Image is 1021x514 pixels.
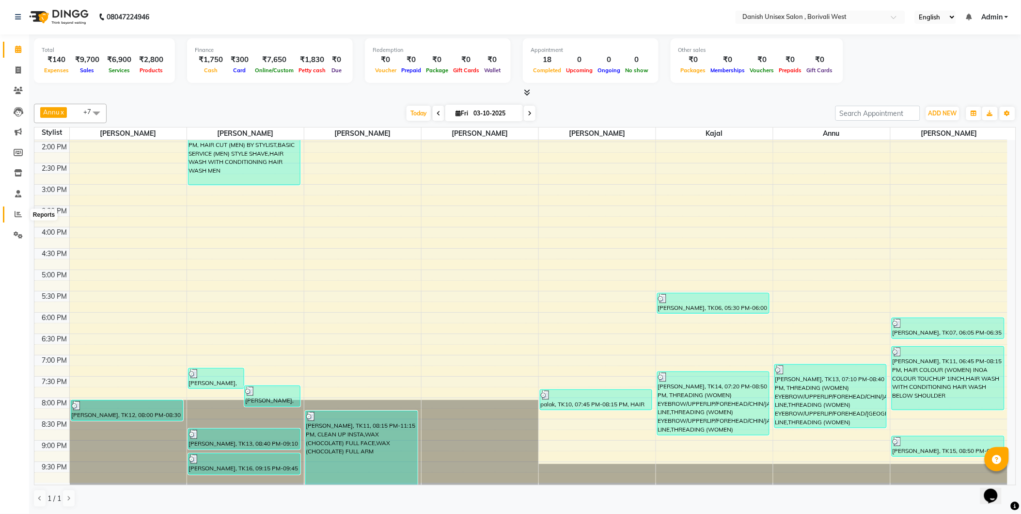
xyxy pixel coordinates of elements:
div: 0 [623,54,651,65]
div: 3:00 PM [40,185,69,195]
div: ₹0 [424,54,451,65]
div: Redemption [373,46,503,54]
span: No show [623,67,651,74]
div: [PERSON_NAME], TK07, 06:05 PM-06:35 PM, BASIC SERVICE (MEN) STYLE SHAVE [892,318,1004,338]
span: Admin [981,12,1003,22]
span: [PERSON_NAME] [539,128,656,140]
span: Wallet [482,67,503,74]
span: Upcoming [564,67,595,74]
div: Appointment [531,46,651,54]
div: Total [42,46,167,54]
div: [PERSON_NAME], TK16, 09:15 PM-09:45 PM, HAIR CUT (MEN) BY STYLIST [188,454,300,474]
span: Package [424,67,451,74]
div: 7:00 PM [40,355,69,366]
div: 9:00 PM [40,441,69,451]
span: Gift Cards [804,67,835,74]
div: ₹300 [227,54,252,65]
div: ₹0 [678,54,708,65]
div: ₹0 [451,54,482,65]
span: Sales [78,67,97,74]
span: [PERSON_NAME] [70,128,187,140]
span: Card [231,67,249,74]
span: Prepaid [399,67,424,74]
div: ₹140 [42,54,71,65]
span: Memberships [708,67,748,74]
span: Prepaids [777,67,804,74]
div: 7:30 PM [40,377,69,387]
div: ₹2,800 [135,54,167,65]
div: [PERSON_NAME], TK11, 06:45 PM-08:15 PM, HAIR COLOUR (WOMEN) INOA COLOUR TOUCHUP 1INCH,HAIR WASH W... [892,347,1004,410]
div: Finance [195,46,345,54]
span: Gift Cards [451,67,482,74]
button: ADD NEW [926,107,959,120]
span: ADD NEW [928,110,957,117]
input: Search Appointment [835,106,920,121]
div: [PERSON_NAME], TK14, 07:20 PM-08:50 PM, THREADING (WOMEN) EYEBROW/UPPERLIP/FOREHEAD/CHIN/JAW LINE... [658,372,770,435]
span: Petty cash [296,67,328,74]
div: ₹0 [804,54,835,65]
div: 0 [564,54,595,65]
div: 5:00 PM [40,270,69,280]
span: Due [329,67,344,74]
div: 8:00 PM [40,398,69,408]
div: ₹0 [328,54,345,65]
div: [PERSON_NAME], TK06, 05:30 PM-06:00 PM, THREADING (WOMEN) EYEBROW/UPPERLIP/FOREHEAD/[GEOGRAPHIC_D... [658,293,770,313]
div: ₹0 [482,54,503,65]
span: Fri [453,110,471,117]
div: [PERSON_NAME], TK05, 01:30 PM-03:00 PM, HAIR CUT (MEN) BY STYLIST,BASIC SERVICE (MEN) STYLE SHAVE... [188,122,300,185]
div: ₹0 [399,54,424,65]
b: 08047224946 [107,3,149,31]
a: x [60,108,64,116]
span: Cash [202,67,220,74]
span: [PERSON_NAME] [187,128,304,140]
div: Stylist [34,128,69,138]
div: 18 [531,54,564,65]
span: [PERSON_NAME] [304,128,421,140]
span: [PERSON_NAME] [891,128,1008,140]
div: 5:30 PM [40,291,69,302]
div: [PERSON_NAME], TK15, 08:50 PM-09:20 PM, HAIR CUT (MEN) BY STYLIST [892,436,1004,456]
span: Services [106,67,132,74]
div: ₹0 [708,54,748,65]
span: Annu [773,128,890,140]
div: ₹7,650 [252,54,296,65]
div: 8:30 PM [40,419,69,430]
span: Annu [43,108,60,116]
div: ₹0 [777,54,804,65]
div: ₹1,830 [296,54,328,65]
div: 6:30 PM [40,334,69,344]
div: [PERSON_NAME], TK08, 07:15 PM-07:45 PM, HAIR CUT (WOMEN) BY STYLIST [188,369,244,388]
div: [PERSON_NAME], TK13, 08:40 PM-09:10 PM, HAIR CUT (WOMEN) BY STYLIST [188,429,300,449]
span: Ongoing [595,67,623,74]
div: Reports [31,209,57,221]
div: [PERSON_NAME], TK13, 07:10 PM-08:40 PM, THREADING (WOMEN) EYEBROW/UPPERLIP/FOREHEAD/CHIN/JAW LINE... [775,365,887,428]
span: Expenses [42,67,71,74]
div: Other sales [678,46,835,54]
div: 2:00 PM [40,142,69,152]
span: Voucher [373,67,399,74]
div: 0 [595,54,623,65]
div: 4:30 PM [40,249,69,259]
div: palak, TK10, 07:45 PM-08:15 PM, HAIR CUT (WOMEN) BY STYLIST [540,390,652,410]
div: 4:00 PM [40,227,69,238]
div: ₹0 [373,54,399,65]
div: [PERSON_NAME], TK12, 08:00 PM-08:30 PM, HAIR CUT (MEN) BY STYLIST [71,401,183,420]
div: [PERSON_NAME], TK09, 07:40 PM-08:10 PM, HAIR CUT (MEN) BY STYLIST [245,386,300,406]
span: Vouchers [748,67,777,74]
input: 2025-10-03 [471,106,519,121]
img: logo [25,3,91,31]
div: 6:00 PM [40,313,69,323]
span: Online/Custom [252,67,296,74]
iframe: chat widget [980,475,1011,504]
span: Today [407,106,431,121]
span: kajal [656,128,773,140]
span: +7 [83,108,98,115]
div: 2:30 PM [40,163,69,174]
div: ₹0 [748,54,777,65]
span: Products [137,67,165,74]
div: ₹1,750 [195,54,227,65]
span: 1 / 1 [47,494,61,504]
div: [PERSON_NAME], TK11, 08:15 PM-11:15 PM, CLEAN UP INSTA,WAX (CHOCOLATE) FULL FACE,WAX (CHOCOLATE) ... [306,411,418,485]
span: Completed [531,67,564,74]
div: ₹6,900 [103,54,135,65]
